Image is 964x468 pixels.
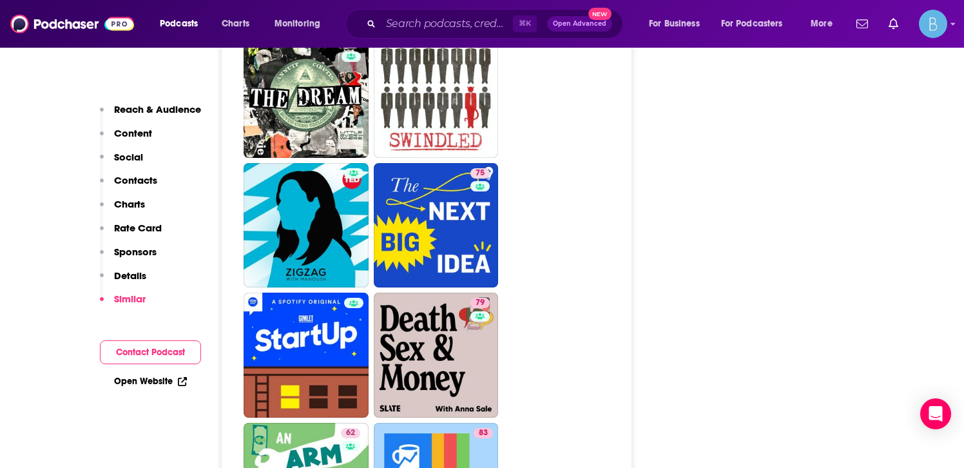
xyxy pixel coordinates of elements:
div: Search podcasts, credits, & more... [358,9,635,39]
button: Contacts [100,174,157,198]
p: Sponsors [114,246,157,258]
span: Open Advanced [553,21,606,27]
button: Contact Podcast [100,340,201,364]
p: Content [114,127,152,139]
span: 79 [476,297,485,309]
button: Show profile menu [919,10,947,38]
button: open menu [265,14,337,34]
button: open menu [802,14,849,34]
a: Show notifications dropdown [883,13,903,35]
span: 83 [479,427,488,440]
span: 62 [346,427,355,440]
button: Rate Card [100,222,162,246]
a: 62 [341,428,360,438]
p: Reach & Audience [114,103,201,115]
a: 71 [244,33,369,158]
span: New [588,8,612,20]
div: Open Intercom Messenger [920,398,951,429]
button: Reach & Audience [100,103,201,127]
a: Show notifications dropdown [851,13,873,35]
a: 80 [474,38,493,48]
span: For Business [649,15,700,33]
button: Charts [100,198,145,222]
button: open menu [151,14,215,34]
a: 79 [374,293,499,418]
input: Search podcasts, credits, & more... [381,14,513,34]
p: Rate Card [114,222,162,234]
span: Podcasts [160,15,198,33]
p: Details [114,269,146,282]
p: Similar [114,293,146,305]
a: Open Website [114,376,187,387]
span: More [811,15,833,33]
button: Sponsors [100,246,157,269]
button: Details [100,269,146,293]
a: 75 [470,168,490,179]
span: ⌘ K [513,15,537,32]
a: 71 [342,38,360,48]
p: Charts [114,198,145,210]
button: open menu [640,14,716,34]
button: Social [100,151,143,175]
a: 75 [374,163,499,288]
button: Open AdvancedNew [547,16,612,32]
span: Logged in as BLASTmedia [919,10,947,38]
img: Podchaser - Follow, Share and Rate Podcasts [10,12,134,36]
button: Similar [100,293,146,317]
span: For Podcasters [721,15,783,33]
p: Social [114,151,143,163]
a: 80 [374,33,499,158]
span: Monitoring [275,15,320,33]
button: open menu [713,14,802,34]
p: Contacts [114,174,157,186]
span: Charts [222,15,249,33]
a: 79 [470,298,490,308]
a: 83 [474,428,493,438]
span: 75 [476,167,485,180]
img: User Profile [919,10,947,38]
button: Content [100,127,152,151]
a: Charts [213,14,257,34]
